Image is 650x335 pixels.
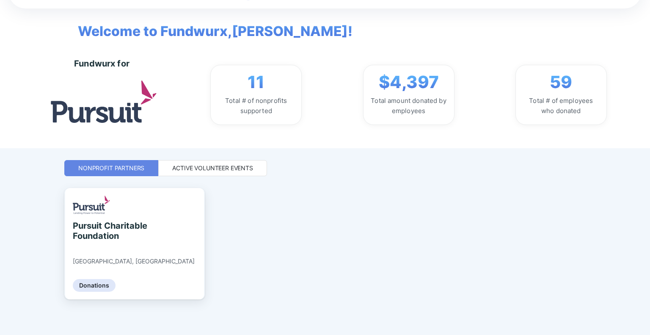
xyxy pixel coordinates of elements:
div: Total amount donated by employees [370,96,447,116]
span: 11 [248,72,264,92]
span: Welcome to Fundwurx, [PERSON_NAME] ! [65,8,353,42]
span: 59 [550,72,572,92]
div: Total # of employees who donated [523,96,600,116]
div: Pursuit Charitable Foundation [73,221,150,241]
div: Nonprofit Partners [78,164,144,172]
div: Active Volunteer Events [172,164,253,172]
div: Donations [73,279,116,292]
div: [GEOGRAPHIC_DATA], [GEOGRAPHIC_DATA] [73,257,195,265]
div: Fundwurx for [74,58,129,69]
img: logo.jpg [51,80,157,122]
div: Total # of nonprofits supported [218,96,295,116]
span: $4,397 [379,72,439,92]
